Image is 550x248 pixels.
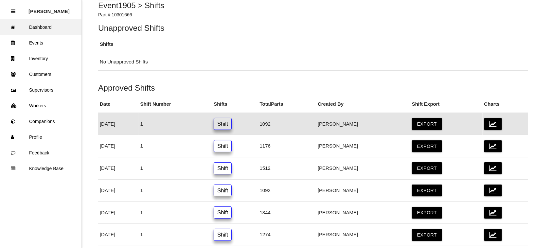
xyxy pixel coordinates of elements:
[0,19,81,35] a: Dashboard
[258,224,316,246] td: 1274
[258,113,316,135] td: 1092
[0,35,81,51] a: Events
[98,113,138,135] td: [DATE]
[98,36,528,53] th: Shifts
[412,162,442,174] button: Export
[98,202,138,224] td: [DATE]
[214,206,232,219] a: Shift
[214,185,232,197] a: Shift
[412,229,442,241] button: Export
[258,202,316,224] td: 1344
[0,129,81,145] a: Profile
[138,96,212,113] th: Shift Number
[138,202,212,224] td: 1
[410,96,483,113] th: Shift Export
[0,161,81,176] a: Knowledge Base
[98,11,528,18] p: Part #: 10301666
[316,113,410,135] td: [PERSON_NAME]
[28,4,70,14] p: Rosie Blandino
[214,229,232,241] a: Shift
[316,179,410,202] td: [PERSON_NAME]
[214,162,232,174] a: Shift
[258,179,316,202] td: 1092
[316,135,410,157] td: [PERSON_NAME]
[98,224,138,246] td: [DATE]
[98,1,528,10] h4: Event 1905 > Shifts
[98,53,528,71] td: No Unapproved Shifts
[316,96,410,113] th: Created By
[0,114,81,129] a: Companions
[316,157,410,179] td: [PERSON_NAME]
[0,98,81,114] a: Workers
[98,83,528,92] h5: Approved Shifts
[316,202,410,224] td: [PERSON_NAME]
[138,157,212,179] td: 1
[258,96,316,113] th: Total Parts
[412,185,442,196] button: Export
[258,157,316,179] td: 1512
[138,179,212,202] td: 1
[412,207,442,219] button: Export
[214,118,232,130] a: Shift
[98,135,138,157] td: [DATE]
[0,82,81,98] a: Supervisors
[98,157,138,179] td: [DATE]
[412,140,442,152] button: Export
[0,51,81,66] a: Inventory
[214,140,232,152] a: Shift
[138,135,212,157] td: 1
[98,96,138,113] th: Date
[258,135,316,157] td: 1176
[212,96,258,113] th: Shifts
[0,66,81,82] a: Customers
[483,96,528,113] th: Charts
[412,118,442,130] button: Export
[98,24,528,32] h5: Unapproved Shifts
[11,4,15,19] div: Close
[0,145,81,161] a: Feedback
[138,224,212,246] td: 1
[138,113,212,135] td: 1
[98,179,138,202] td: [DATE]
[316,224,410,246] td: [PERSON_NAME]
